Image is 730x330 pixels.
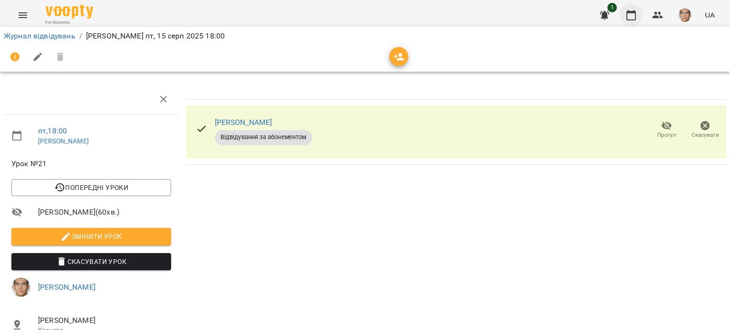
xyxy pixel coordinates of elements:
[215,133,312,141] span: Відвідування за абонементом
[11,158,171,170] span: Урок №21
[11,228,171,245] button: Змінити урок
[46,5,93,19] img: Voopty Logo
[686,117,724,143] button: Скасувати
[4,31,76,40] a: Журнал відвідувань
[86,30,225,42] p: [PERSON_NAME] пт, 15 серп 2025 18:00
[11,278,30,297] img: 290265f4fa403245e7fea1740f973bad.jpg
[692,131,719,139] span: Скасувати
[678,9,692,22] img: 290265f4fa403245e7fea1740f973bad.jpg
[11,179,171,196] button: Попередні уроки
[38,315,171,326] span: [PERSON_NAME]
[705,10,715,20] span: UA
[46,19,93,26] span: For Business
[38,207,171,218] span: [PERSON_NAME] ( 60 хв. )
[11,4,34,27] button: Menu
[19,182,163,193] span: Попередні уроки
[215,118,272,127] a: [PERSON_NAME]
[38,283,96,292] a: [PERSON_NAME]
[19,231,163,242] span: Змінити урок
[657,131,676,139] span: Прогул
[19,256,163,267] span: Скасувати Урок
[701,6,719,24] button: UA
[38,126,67,135] a: пт , 18:00
[607,3,617,12] span: 1
[4,30,726,42] nav: breadcrumb
[647,117,686,143] button: Прогул
[79,30,82,42] li: /
[38,137,89,145] a: [PERSON_NAME]
[11,253,171,270] button: Скасувати Урок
